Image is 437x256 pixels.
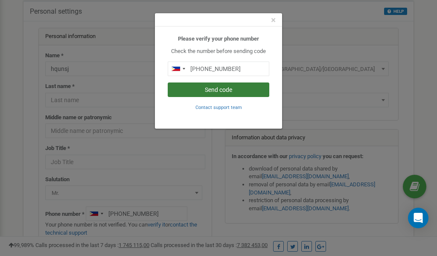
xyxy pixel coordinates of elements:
[195,104,242,110] a: Contact support team
[168,62,269,76] input: 0905 123 4567
[408,208,428,228] div: Open Intercom Messenger
[168,62,188,76] div: Telephone country code
[178,35,259,42] b: Please verify your phone number
[168,47,269,56] p: Check the number before sending code
[168,82,269,97] button: Send code
[271,15,276,25] span: ×
[195,105,242,110] small: Contact support team
[271,16,276,25] button: Close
